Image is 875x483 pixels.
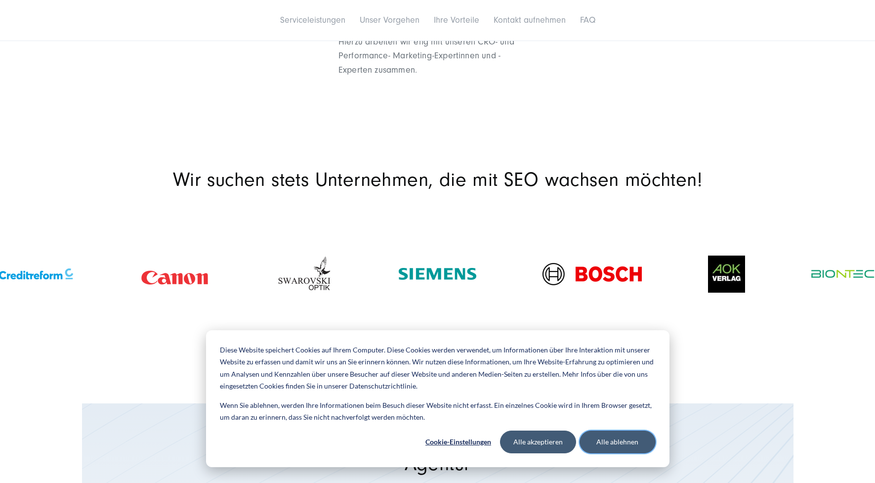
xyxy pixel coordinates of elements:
a: Serviceleistungen [280,15,345,25]
a: Ihre Vorteile [434,15,479,25]
div: Cookie banner [206,330,669,467]
img: Kundenlogo Siemens AG Grün - Digitalagentur SUNZINET-svg [399,268,476,280]
p: Diese Website speichert Cookies auf Ihrem Computer. Diese Cookies werden verwendet, um Informatio... [220,344,656,393]
p: Wenn Sie ablehnen, werden Ihre Informationen beim Besuch dieser Website nicht erfasst. Ein einzel... [220,399,656,424]
img: Kundenlogo der Digitalagentur SUNZINET - Bosch Logo [542,263,642,285]
h2: Wir suchen stets Unternehmen, die mit SEO wachsen möchten! [82,171,793,189]
img: Kundenlogo der Digitalagentur SUNZINET - swarovski-optik-logo [276,256,333,292]
button: Alle ablehnen [580,431,656,453]
a: Unser Vorgehen [360,15,419,25]
img: Kundenlogo AOK Verlag schwarz - Digitalagentur SUNZINET [708,256,745,293]
button: Cookie-Einstellungen [420,431,497,453]
button: Alle akzeptieren [500,431,576,453]
a: Kontakt aufnehmen [494,15,566,25]
img: Kundenlogo Canon rot - Digitalagentur SUNZINET [139,256,210,293]
a: FAQ [580,15,595,25]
